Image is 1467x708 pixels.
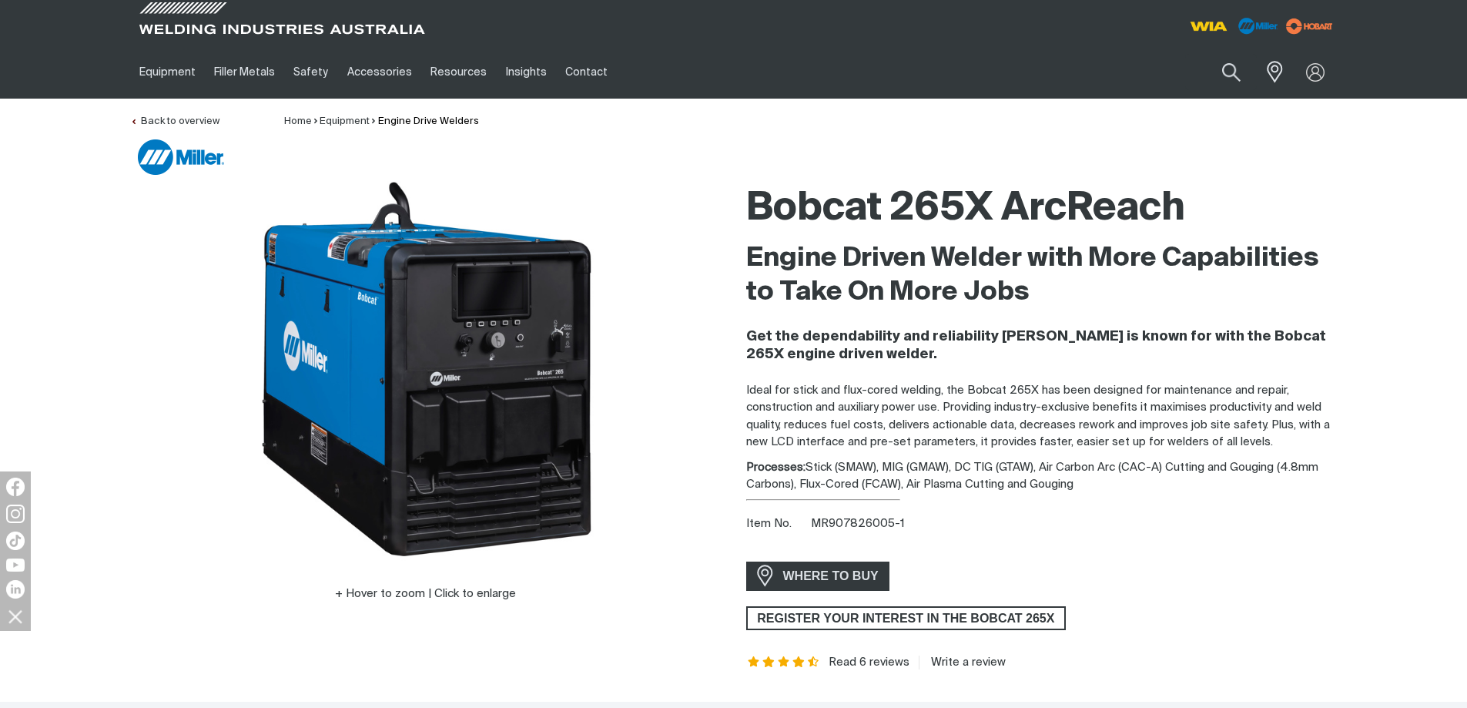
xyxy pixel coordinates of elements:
h4: Get the dependability and reliability [PERSON_NAME] is known for with the Bobcat 265X engine driv... [746,328,1338,364]
h2: Engine Driven Welder with More Capabilities to Take On More Jobs [746,242,1338,310]
img: Facebook [6,478,25,496]
a: Equipment [130,45,205,99]
img: miller [1281,15,1338,38]
a: WHERE TO BUY [746,562,890,590]
a: Contact [556,45,617,99]
button: Hover to zoom | Click to enlarge [326,585,525,603]
a: Home [284,116,312,126]
a: REGISTER YOUR INTEREST IN THE BOBCAT 265X [746,606,1067,631]
strong: Processes: [746,461,806,473]
a: Engine Drive Welders [378,116,479,126]
span: REGISTER YOUR INTEREST IN THE BOBCAT 265X [748,606,1065,631]
button: Search products [1205,54,1258,90]
div: Stick (SMAW), MIG (GMAW), DC TIG (GTAW), Air Carbon Arc (CAC-A) Cutting and Gouging (4.8mm Carbon... [746,459,1338,494]
a: Write a review [919,656,1006,669]
a: Safety [284,45,337,99]
nav: Breadcrumb [284,114,479,129]
p: Ideal for stick and flux-cored welding, the Bobcat 265X has been designed for maintenance and rep... [746,382,1338,451]
h1: Bobcat 265X ArcReach [746,184,1338,234]
span: MR907826005-1 [811,518,905,529]
img: YouTube [6,559,25,572]
a: Insights [496,45,555,99]
a: Accessories [338,45,421,99]
span: Rating: 4.5 [746,657,821,668]
span: WHERE TO BUY [773,564,889,589]
input: Product name or item number... [1185,54,1257,90]
img: Instagram [6,505,25,523]
img: LinkedIn [6,580,25,599]
img: TikTok [6,532,25,550]
img: hide socials [2,603,28,629]
a: Read 6 reviews [829,656,909,669]
a: Back to overview [130,116,219,126]
img: Bobcat 265X ArcReach [233,176,618,562]
span: Item No. [746,515,809,533]
a: Equipment [320,116,370,126]
nav: Main [130,45,1036,99]
a: Filler Metals [205,45,284,99]
a: Resources [421,45,496,99]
